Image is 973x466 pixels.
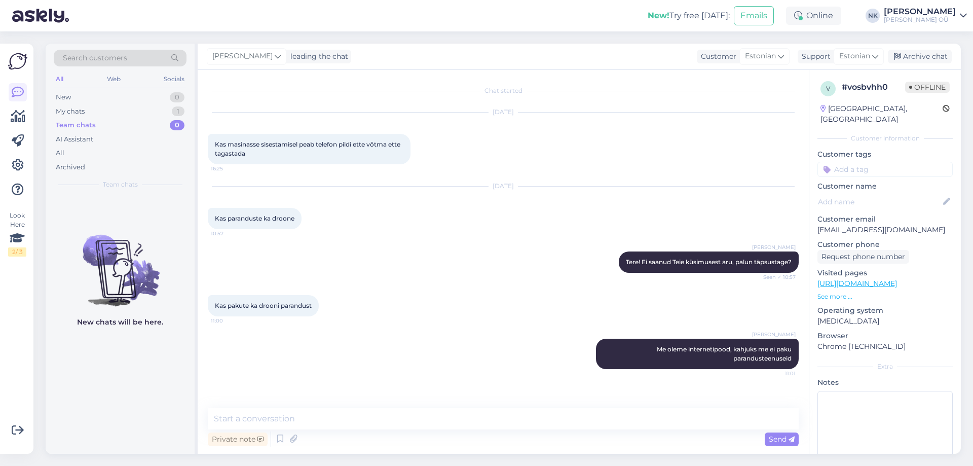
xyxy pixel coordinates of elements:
[170,92,184,102] div: 0
[798,51,831,62] div: Support
[734,6,774,25] button: Emails
[752,331,796,338] span: [PERSON_NAME]
[839,51,870,62] span: Estonian
[208,86,799,95] div: Chat started
[884,8,967,24] a: [PERSON_NAME][PERSON_NAME] OÜ
[56,134,93,145] div: AI Assistant
[170,120,184,130] div: 0
[817,292,953,301] p: See more ...
[208,433,268,446] div: Private note
[817,250,909,264] div: Request phone number
[63,53,127,63] span: Search customers
[211,317,249,325] span: 11:00
[697,51,736,62] div: Customer
[212,51,273,62] span: [PERSON_NAME]
[817,305,953,316] p: Operating system
[56,162,85,172] div: Archived
[745,51,776,62] span: Estonian
[54,73,65,86] div: All
[103,180,138,189] span: Team chats
[817,316,953,327] p: [MEDICAL_DATA]
[817,268,953,278] p: Visited pages
[817,341,953,352] p: Chrome [TECHNICAL_ID]
[817,134,953,143] div: Customer information
[77,317,163,328] p: New chats will be here.
[8,52,27,71] img: Askly Logo
[817,181,953,192] p: Customer name
[884,16,956,24] div: [PERSON_NAME] OÜ
[817,149,953,160] p: Customer tags
[46,217,195,308] img: No chats
[758,370,796,377] span: 11:01
[817,331,953,341] p: Browser
[215,214,294,222] span: Kas paranduste ka droone
[817,239,953,250] p: Customer phone
[56,106,85,117] div: My chats
[648,10,730,22] div: Try free [DATE]:
[162,73,186,86] div: Socials
[56,148,64,158] div: All
[769,435,795,444] span: Send
[56,120,96,130] div: Team chats
[105,73,123,86] div: Web
[817,225,953,235] p: [EMAIL_ADDRESS][DOMAIN_NAME]
[56,92,71,102] div: New
[208,182,799,191] div: [DATE]
[817,362,953,371] div: Extra
[866,9,880,23] div: NK
[752,243,796,251] span: [PERSON_NAME]
[8,211,26,257] div: Look Here
[626,258,792,266] span: Tere! Ei saanud Teie küsimusest aru, palun täpsustage?
[786,7,841,25] div: Online
[657,345,793,362] span: Me oleme internetipood, kahjuks me ei paku parandusteenuseid
[888,50,952,63] div: Archive chat
[211,230,249,237] span: 10:57
[817,377,953,388] p: Notes
[820,103,943,125] div: [GEOGRAPHIC_DATA], [GEOGRAPHIC_DATA]
[215,140,402,157] span: Kas masinasse sisestamisel peab telefon pildi ette võtma ette tagastada
[826,85,830,92] span: v
[905,82,950,93] span: Offline
[817,214,953,225] p: Customer email
[172,106,184,117] div: 1
[758,273,796,281] span: Seen ✓ 10:57
[648,11,669,20] b: New!
[8,247,26,257] div: 2 / 3
[818,196,941,207] input: Add name
[208,107,799,117] div: [DATE]
[817,279,897,288] a: [URL][DOMAIN_NAME]
[817,162,953,177] input: Add a tag
[211,165,249,172] span: 16:25
[842,81,905,93] div: # vosbvhh0
[286,51,348,62] div: leading the chat
[884,8,956,16] div: [PERSON_NAME]
[215,302,312,309] span: Kas pakute ka drooni parandust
